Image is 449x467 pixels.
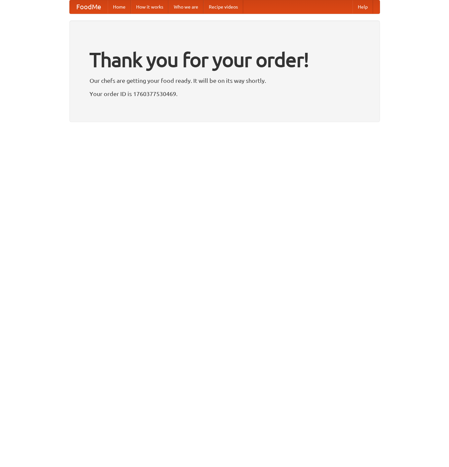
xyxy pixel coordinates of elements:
a: FoodMe [70,0,108,14]
a: Help [353,0,373,14]
h1: Thank you for your order! [90,44,360,76]
a: Recipe videos [204,0,243,14]
p: Your order ID is 1760377530469. [90,89,360,99]
p: Our chefs are getting your food ready. It will be on its way shortly. [90,76,360,85]
a: Who we are [168,0,204,14]
a: How it works [131,0,168,14]
a: Home [108,0,131,14]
